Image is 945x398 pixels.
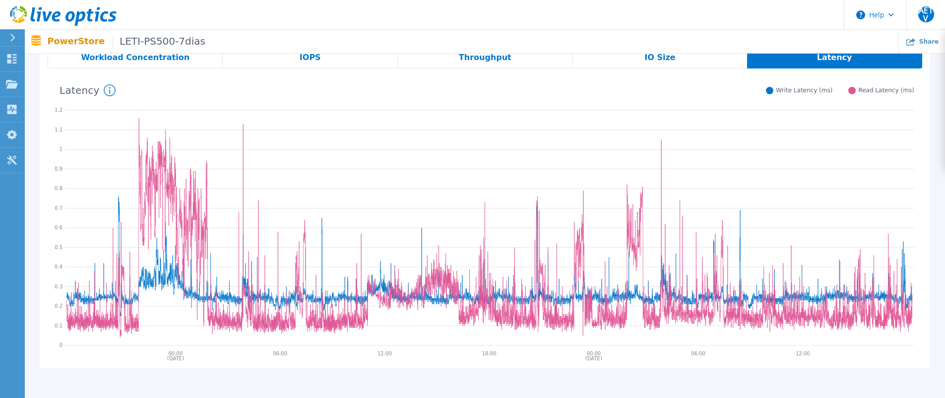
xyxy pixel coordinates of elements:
[55,205,63,211] text: 0.7
[692,351,706,356] text: 06:00
[55,166,63,172] text: 0.9
[300,54,321,62] span: IOPS
[48,36,205,47] p: PowerStore
[81,54,189,62] span: Workload Concentration
[797,351,811,356] text: 12:00
[113,36,205,47] span: LETI-PS500-7dias
[644,54,675,62] span: IO Size
[55,264,63,269] text: 0.4
[378,351,392,356] text: 12:00
[55,107,63,113] text: 1.2
[587,351,602,356] text: 00:00
[55,303,63,309] text: 0.2
[55,323,63,329] text: 0.1
[586,356,603,361] text: [DATE]
[55,284,63,289] text: 0.3
[55,245,63,250] text: 0.5
[459,54,511,62] span: Throughput
[169,351,183,356] text: 00:00
[60,146,63,152] text: 1
[776,87,832,94] span: Write Latency (ms)
[273,351,288,356] text: 06:00
[483,351,497,356] text: 18:00
[55,186,63,191] text: 0.8
[55,225,63,230] text: 0.6
[817,54,852,62] span: Latency
[60,342,63,348] text: 0
[55,127,63,133] text: 1.1
[919,39,939,45] span: Share
[918,6,934,22] span: AETV
[60,84,115,96] h4: Latency
[858,87,914,94] span: Read Latency (ms)
[167,356,184,361] text: [DATE]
